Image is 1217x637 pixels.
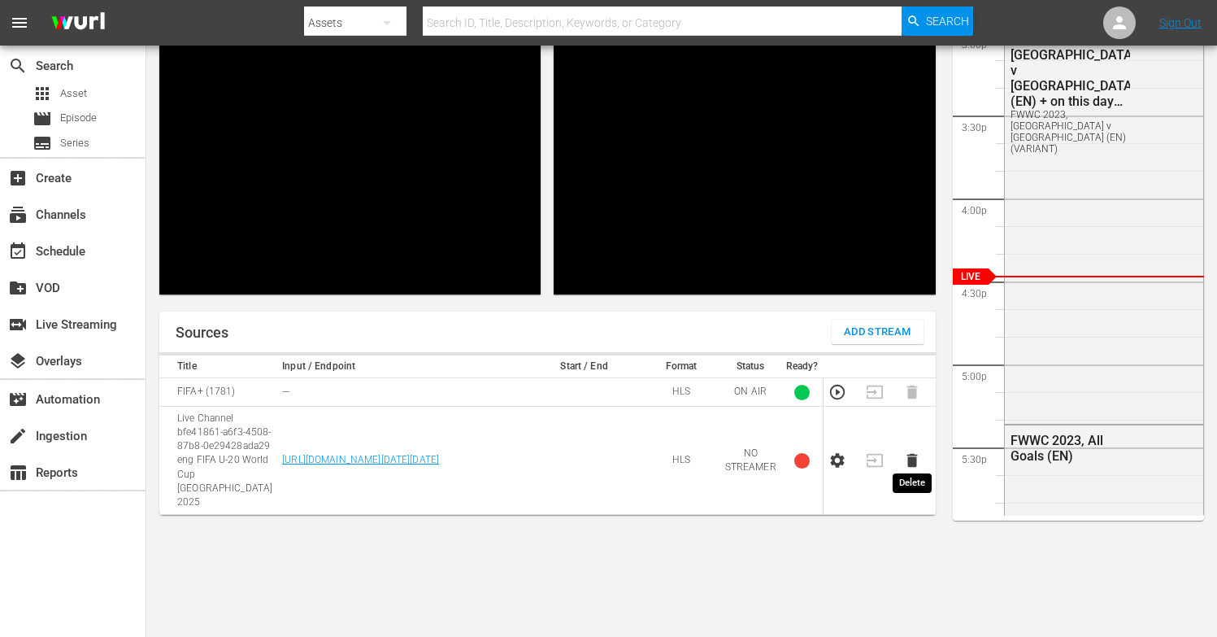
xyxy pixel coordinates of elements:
[828,383,846,401] button: Preview Stream
[60,135,89,151] span: Series
[159,36,541,295] div: Video Player
[39,4,117,42] img: ans4CAIJ8jUAAAAAAAAAAAAAAAAAAAAAAAAgQb4GAAAAAAAAAAAAAAAAAAAAAAAAJMjXAAAAAAAAAAAAAAAAAAAAAAAAgAT5G...
[8,463,28,482] span: Reports
[10,13,29,33] span: menu
[60,85,87,102] span: Asset
[8,205,28,225] span: Channels
[60,110,97,126] span: Episode
[277,356,526,378] th: Input / Endpoint
[8,390,28,409] span: Automation
[8,278,28,298] span: VOD
[642,407,719,515] td: HLS
[642,378,719,407] td: HLS
[159,356,277,378] th: Title
[720,378,781,407] td: ON AIR
[8,426,28,446] span: Ingestion
[8,56,28,76] span: Search
[8,242,28,261] span: Schedule
[832,320,924,344] button: Add Stream
[282,454,439,465] a: [URL][DOMAIN_NAME][DATE][DATE]
[176,325,228,341] h1: Sources
[720,356,781,378] th: Status
[33,133,52,153] span: Series
[1011,32,1131,109] div: FWWC 2023, [GEOGRAPHIC_DATA] v [GEOGRAPHIC_DATA] (EN) + on this day promo
[926,7,969,36] span: Search
[33,109,52,129] span: Episode
[33,84,52,103] span: Asset
[277,378,526,407] td: ---
[1011,433,1131,464] div: FWWC 2023, All Goals (EN)
[526,356,642,378] th: Start / End
[159,407,277,515] td: Live Channel bfe41861-a6f3-4508-87b8-0e29428ada29 eng FIFA U-20 World Cup [GEOGRAPHIC_DATA] 2025
[781,356,824,378] th: Ready?
[8,315,28,334] span: Live Streaming
[642,356,719,378] th: Format
[8,168,28,188] span: Create
[720,407,781,515] td: NO STREAMER
[159,378,277,407] td: FIFA+ (1781)
[1011,109,1131,155] div: FWWC 2023, [GEOGRAPHIC_DATA] v [GEOGRAPHIC_DATA] (EN) (VARIANT)
[902,7,973,36] button: Search
[8,351,28,371] span: Overlays
[554,36,935,295] div: Video Player
[1159,16,1202,29] a: Sign Out
[844,323,911,342] span: Add Stream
